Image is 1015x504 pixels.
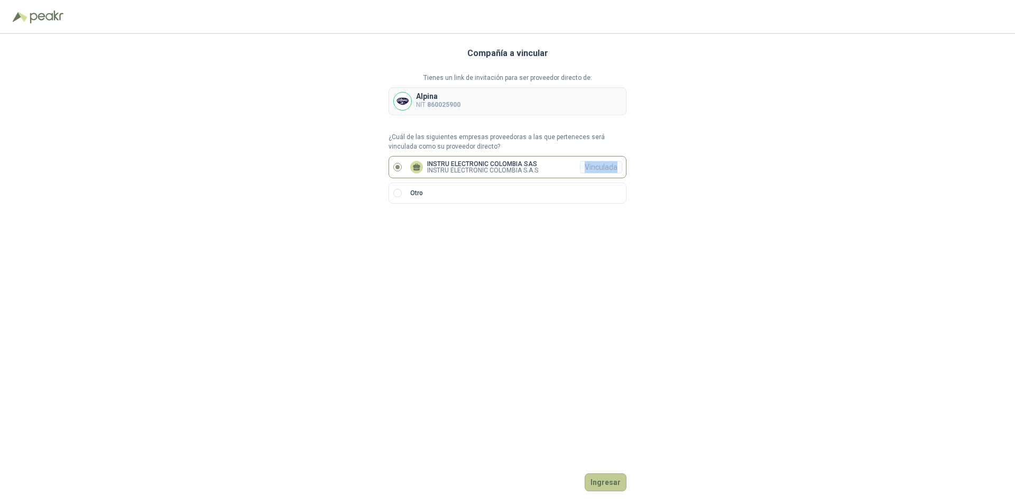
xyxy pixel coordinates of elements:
p: INSTRU ELECTRONIC COLOMBIA S.A.S [427,167,538,173]
b: 860025900 [427,101,460,108]
img: Logo [13,12,27,22]
p: INSTRU ELECTRONIC COLOMBIA SAS [427,161,538,167]
h3: Compañía a vincular [467,47,548,60]
img: Peakr [30,11,63,23]
p: Alpina [416,93,460,100]
img: Company Logo [394,93,411,110]
p: Tienes un link de invitación para ser proveedor directo de: [389,73,626,83]
div: Vinculada [580,161,622,173]
button: Ingresar [585,473,626,491]
p: ¿Cuál de las siguientes empresas proveedoras a las que perteneces será vinculada como su proveedo... [389,132,626,152]
p: NIT [416,100,460,110]
p: Otro [410,188,423,198]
